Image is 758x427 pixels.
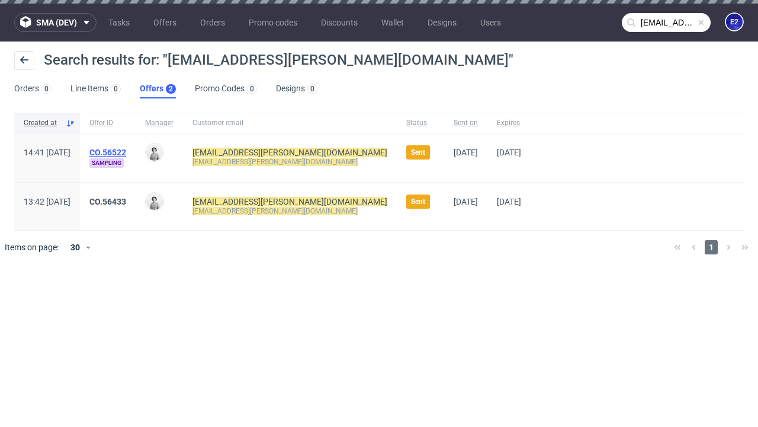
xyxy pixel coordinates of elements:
[411,148,425,157] span: Sent
[146,13,184,32] a: Offers
[14,13,97,32] button: sma (dev)
[192,207,358,215] mark: [EMAIL_ADDRESS][PERSON_NAME][DOMAIN_NAME]
[497,148,521,157] span: [DATE]
[140,79,176,98] a: Offers2
[44,85,49,93] div: 0
[242,13,304,32] a: Promo codes
[146,193,163,210] img: Dudek Mariola
[454,118,478,128] span: Sent on
[24,118,61,128] span: Created at
[497,118,521,128] span: Expires
[89,148,126,157] a: CO.56522
[44,52,513,68] span: Search results for: "[EMAIL_ADDRESS][PERSON_NAME][DOMAIN_NAME]"
[36,18,77,27] span: sma (dev)
[114,85,118,93] div: 0
[420,13,464,32] a: Designs
[145,118,174,128] span: Manager
[193,13,232,32] a: Orders
[24,148,70,157] span: 14:41 [DATE]
[70,79,121,98] a: Line Items0
[63,239,85,256] div: 30
[195,79,257,98] a: Promo Codes0
[454,148,478,157] span: [DATE]
[192,158,358,166] mark: [EMAIL_ADDRESS][PERSON_NAME][DOMAIN_NAME]
[726,14,743,30] figcaption: e2
[89,197,126,206] a: CO.56433
[192,197,387,206] mark: [EMAIL_ADDRESS][PERSON_NAME][DOMAIN_NAME]
[705,240,718,254] span: 1
[5,241,59,253] span: Items on page:
[89,118,126,128] span: Offer ID
[146,144,163,161] img: Dudek Mariola
[310,85,314,93] div: 0
[454,197,478,206] span: [DATE]
[192,148,387,157] mark: [EMAIL_ADDRESS][PERSON_NAME][DOMAIN_NAME]
[314,13,365,32] a: Discounts
[411,197,425,206] span: Sent
[276,79,317,98] a: Designs0
[406,118,435,128] span: Status
[24,197,70,206] span: 13:42 [DATE]
[89,158,124,168] span: Sampling
[14,79,52,98] a: Orders0
[374,13,411,32] a: Wallet
[497,197,521,206] span: [DATE]
[169,85,173,93] div: 2
[250,85,254,93] div: 0
[101,13,137,32] a: Tasks
[473,13,508,32] a: Users
[192,118,387,128] span: Customer email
